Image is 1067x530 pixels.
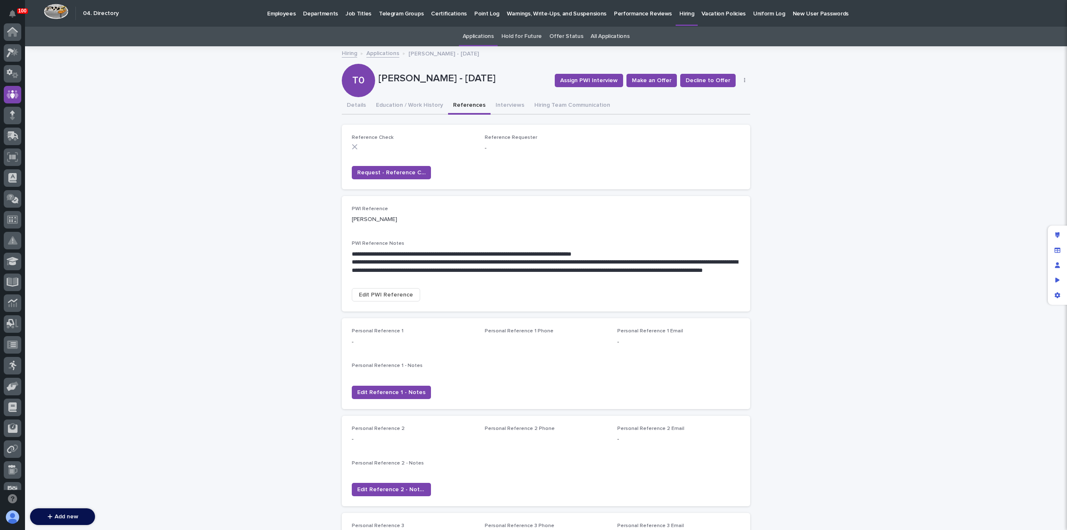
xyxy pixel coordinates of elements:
[617,523,684,528] span: Personal Reference 3 Email
[352,135,393,140] span: Reference Check
[352,206,388,211] span: PWI Reference
[342,97,371,115] button: Details
[501,27,542,46] a: Hold for Future
[352,288,420,301] button: Edit PWI Reference
[357,388,426,397] span: Edit Reference 1 - Notes
[448,97,491,115] button: References
[342,41,375,86] div: T0
[352,483,431,496] button: Edit Reference 2 - Notes
[352,426,405,431] span: Personal Reference 2
[680,74,736,87] button: Decline to Offer
[352,338,475,347] p: -
[4,490,21,507] button: Open support chat
[632,76,671,85] span: Make an Offer
[485,426,555,431] span: Personal Reference 2 Phone
[529,97,615,115] button: Hiring Team Communication
[352,386,431,399] button: Edit Reference 1 - Notes
[1050,243,1065,258] div: Manage fields and data
[1050,258,1065,273] div: Manage users
[485,329,554,334] span: Personal Reference 1 Phone
[485,135,537,140] span: Reference Requester
[1050,228,1065,243] div: Edit layout
[1050,273,1065,288] div: Preview as
[352,523,404,528] span: Personal Reference 3
[491,97,529,115] button: Interviews
[352,435,475,444] p: -
[352,329,403,334] span: Personal Reference 1
[485,523,554,528] span: Personal Reference 3 Phone
[378,73,548,85] p: [PERSON_NAME] - [DATE]
[686,76,730,85] span: Decline to Offer
[30,508,95,525] button: Add new
[10,10,21,23] div: Notifications100
[560,76,618,85] span: Assign PWI Interview
[83,10,119,17] h2: 04. Directory
[342,48,357,58] a: Hiring
[617,329,683,334] span: Personal Reference 1 Email
[352,363,423,368] span: Personal Reference 1 - Notes
[357,485,426,494] span: Edit Reference 2 - Notes
[352,241,404,246] span: PWI Reference Notes
[366,48,399,58] a: Applications
[626,74,677,87] button: Make an Offer
[617,435,740,444] p: -
[591,27,629,46] a: All Applications
[357,168,426,177] span: Request - Reference Check
[371,97,448,115] button: Education / Work History
[617,426,684,431] span: Personal Reference 2 Email
[4,508,21,526] button: users-avatar
[18,8,27,14] p: 100
[4,5,21,23] button: Notifications
[485,144,608,153] p: -
[352,461,424,466] span: Personal Reference 2 - Notes
[617,338,740,347] p: -
[549,27,583,46] a: Offer Status
[352,215,475,224] p: [PERSON_NAME]
[555,74,623,87] button: Assign PWI Interview
[408,48,479,58] p: [PERSON_NAME] - [DATE]
[359,291,413,299] span: Edit PWI Reference
[44,4,68,19] img: Workspace Logo
[352,166,431,179] button: Request - Reference Check
[463,27,494,46] a: Applications
[1050,288,1065,303] div: App settings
